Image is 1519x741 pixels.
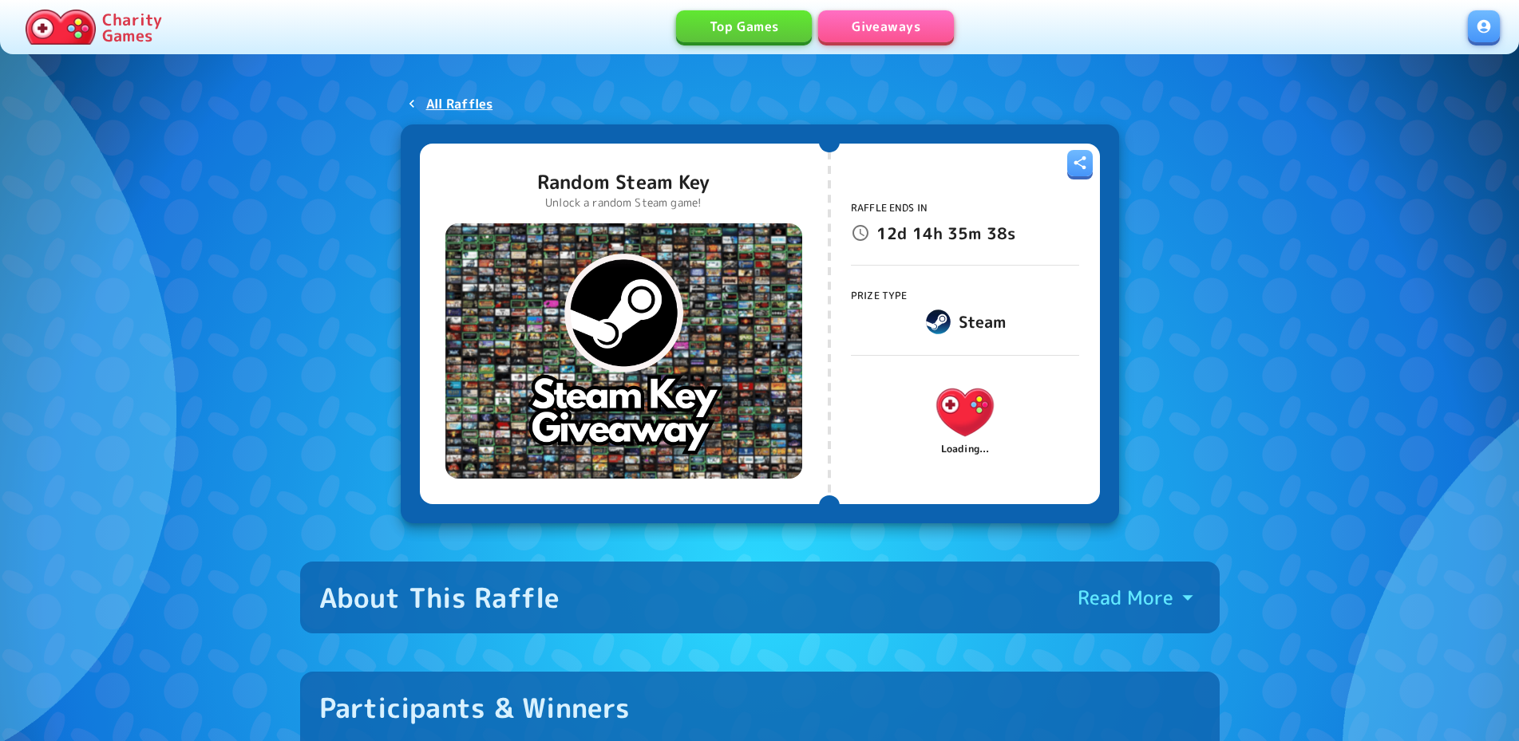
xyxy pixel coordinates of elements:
span: Prize Type [851,289,908,302]
span: Raffle Ends In [851,201,928,215]
p: All Raffles [426,94,493,113]
button: About This RaffleRead More [300,562,1220,633]
img: Random Steam Key [445,223,802,479]
div: Participants & Winners [319,691,631,724]
p: Read More [1078,585,1173,610]
p: 12d 14h 35m 38s [876,220,1015,246]
p: Unlock a random Steam game! [537,195,710,211]
a: Giveaways [818,10,954,42]
div: About This Raffle [319,581,560,614]
a: Top Games [676,10,812,42]
a: All Raffles [401,89,500,118]
img: Charity.Games [26,10,96,45]
a: Charity Games [19,6,168,48]
p: Charity Games [102,11,162,43]
p: Random Steam Key [537,169,710,195]
img: Charity.Games [924,372,1005,452]
h6: Steam [959,309,1007,334]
